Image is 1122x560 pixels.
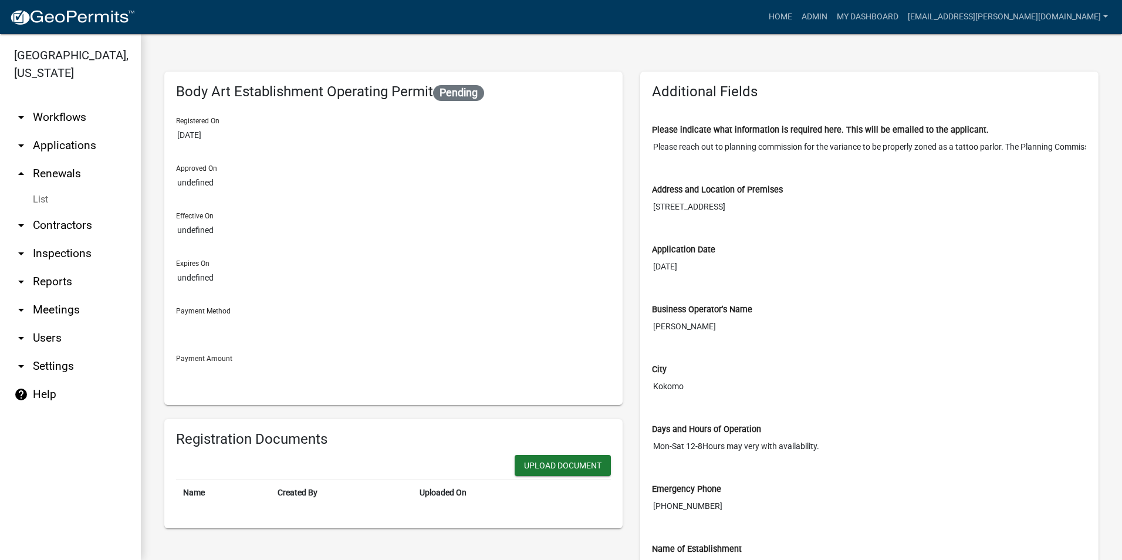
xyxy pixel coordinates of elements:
[515,455,611,479] wm-modal-confirm: New Document
[271,479,413,506] th: Created By
[14,387,28,402] i: help
[832,6,903,28] a: My Dashboard
[14,275,28,289] i: arrow_drop_down
[797,6,832,28] a: Admin
[652,366,667,374] label: City
[652,186,783,194] label: Address and Location of Premises
[14,303,28,317] i: arrow_drop_down
[652,545,742,554] label: Name of Establishment
[176,479,271,506] th: Name
[652,246,715,254] label: Application Date
[764,6,797,28] a: Home
[515,455,611,476] button: Upload Document
[14,359,28,373] i: arrow_drop_down
[652,306,752,314] label: Business Operator's Name
[14,218,28,232] i: arrow_drop_down
[413,479,573,506] th: Uploaded On
[652,83,1087,100] h6: Additional Fields
[14,331,28,345] i: arrow_drop_down
[903,6,1113,28] a: [EMAIL_ADDRESS][PERSON_NAME][DOMAIN_NAME]
[652,485,721,494] label: Emergency Phone
[652,426,761,434] label: Days and Hours of Operation
[14,110,28,124] i: arrow_drop_down
[433,85,484,101] span: Pending
[652,126,989,134] label: Please indicate what information is required here. This will be emailed to the applicant.
[176,431,611,448] h6: Registration Documents
[14,247,28,261] i: arrow_drop_down
[14,167,28,181] i: arrow_drop_up
[176,83,611,101] h6: Body Art Establishment Operating Permit
[14,139,28,153] i: arrow_drop_down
